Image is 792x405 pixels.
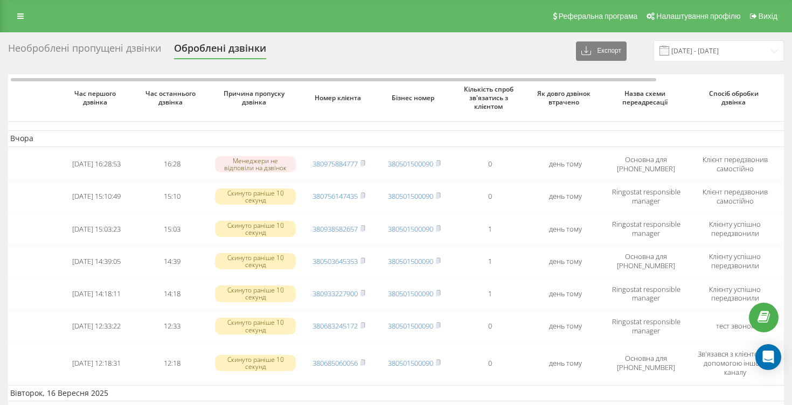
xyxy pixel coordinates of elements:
a: 380501500090 [388,224,433,234]
div: Менеджери не відповіли на дзвінок [215,156,296,172]
td: Ringostat responsible manager [603,278,689,309]
td: Ringostat responsible manager [603,214,689,244]
a: 380501500090 [388,358,433,368]
td: 15:03 [134,214,210,244]
td: [DATE] 14:39:05 [59,246,134,276]
span: Назва схеми переадресації [612,89,680,106]
td: Ringostat responsible manager [603,181,689,212]
td: [DATE] 16:28:53 [59,149,134,179]
div: Скинуто раніше 10 секунд [215,318,296,334]
td: 1 [452,214,527,244]
td: 1 [452,246,527,276]
td: [DATE] 12:18:31 [59,344,134,383]
div: Скинуто раніше 10 секунд [215,188,296,205]
td: 12:33 [134,311,210,341]
div: Скинуто раніше 10 секунд [215,221,296,237]
td: 0 [452,344,527,383]
td: день тому [527,278,603,309]
td: [DATE] 15:03:23 [59,214,134,244]
td: 12:18 [134,344,210,383]
span: Номер клієнта [310,94,368,102]
span: Причина пропуску дзвінка [219,89,292,106]
td: Ringostat responsible manager [603,311,689,341]
td: 15:10 [134,181,210,212]
div: Open Intercom Messenger [755,344,781,370]
a: 380683245172 [312,321,358,331]
span: Кількість спроб зв'язатись з клієнтом [461,85,519,110]
td: [DATE] 14:18:11 [59,278,134,309]
td: 0 [452,311,527,341]
td: 14:18 [134,278,210,309]
span: Реферальна програма [559,12,638,20]
span: Час першого дзвінка [67,89,126,106]
a: 380685060056 [312,358,358,368]
a: 380975884777 [312,159,358,169]
td: Клієнту успішно передзвонили [689,214,781,244]
span: Як довго дзвінок втрачено [536,89,594,106]
td: 0 [452,181,527,212]
a: 380501500090 [388,289,433,298]
td: Клієнт передзвонив самостійно [689,181,781,212]
div: Необроблені пропущені дзвінки [8,43,161,59]
td: Клієнту успішно передзвонили [689,278,781,309]
td: день тому [527,149,603,179]
td: Основна для [PHONE_NUMBER] [603,344,689,383]
a: 380501500090 [388,159,433,169]
td: день тому [527,311,603,341]
span: Бізнес номер [385,94,443,102]
span: тест звонок [716,321,754,331]
a: 380756147435 [312,191,358,201]
span: Налаштування профілю [656,12,740,20]
span: Вихід [759,12,777,20]
td: день тому [527,344,603,383]
td: день тому [527,246,603,276]
a: 380933227900 [312,289,358,298]
a: 380501500090 [388,256,433,266]
span: Зв'язався з клієнтом за допомогою іншого каналу [698,349,772,377]
td: [DATE] 12:33:22 [59,311,134,341]
td: день тому [527,214,603,244]
a: 380501500090 [388,321,433,331]
td: Основна для [PHONE_NUMBER] [603,246,689,276]
td: 1 [452,278,527,309]
button: Експорт [576,41,627,61]
td: Основна для [PHONE_NUMBER] [603,149,689,179]
td: [DATE] 15:10:49 [59,181,134,212]
div: Скинуто раніше 10 секунд [215,285,296,302]
div: Скинуто раніше 10 секунд [215,253,296,269]
td: 16:28 [134,149,210,179]
td: 0 [452,149,527,179]
div: Оброблені дзвінки [174,43,266,59]
td: Клієнту успішно передзвонили [689,246,781,276]
a: 380503645353 [312,256,358,266]
a: 380501500090 [388,191,433,201]
td: 14:39 [134,246,210,276]
span: Час останнього дзвінка [143,89,201,106]
td: Клієнт передзвонив самостійно [689,149,781,179]
td: день тому [527,181,603,212]
div: Скинуто раніше 10 секунд [215,355,296,371]
a: 380938582657 [312,224,358,234]
span: Спосіб обробки дзвінка [699,89,772,106]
